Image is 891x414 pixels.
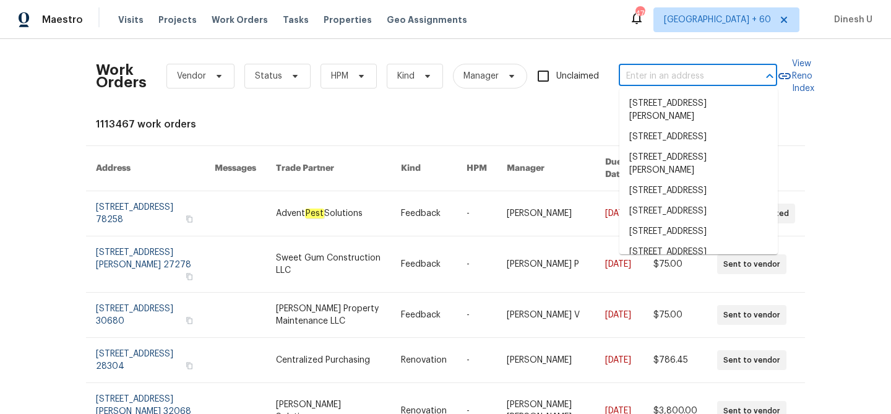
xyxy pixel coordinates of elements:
[497,293,595,338] td: [PERSON_NAME] V
[619,222,778,242] li: [STREET_ADDRESS]
[457,236,497,293] td: -
[158,14,197,26] span: Projects
[283,15,309,24] span: Tasks
[205,146,266,191] th: Messages
[457,146,497,191] th: HPM
[212,14,268,26] span: Work Orders
[391,338,457,383] td: Renovation
[457,191,497,236] td: -
[391,293,457,338] td: Feedback
[387,14,467,26] span: Geo Assignments
[255,70,282,82] span: Status
[619,242,778,275] li: [STREET_ADDRESS][PERSON_NAME]
[86,146,205,191] th: Address
[497,338,595,383] td: [PERSON_NAME]
[619,201,778,222] li: [STREET_ADDRESS]
[497,191,595,236] td: [PERSON_NAME]
[266,338,390,383] td: Centralized Purchasing
[595,146,643,191] th: Due Date
[184,315,195,326] button: Copy Address
[324,14,372,26] span: Properties
[42,14,83,26] span: Maestro
[177,70,206,82] span: Vendor
[619,147,778,181] li: [STREET_ADDRESS][PERSON_NAME]
[331,70,348,82] span: HPM
[619,181,778,201] li: [STREET_ADDRESS]
[777,58,814,95] a: View Reno Index
[391,236,457,293] td: Feedback
[619,127,778,147] li: [STREET_ADDRESS]
[266,236,390,293] td: Sweet Gum Construction LLC
[391,146,457,191] th: Kind
[463,70,499,82] span: Manager
[556,70,599,83] span: Unclaimed
[397,70,415,82] span: Kind
[184,271,195,282] button: Copy Address
[619,93,778,127] li: [STREET_ADDRESS][PERSON_NAME]
[184,213,195,225] button: Copy Address
[96,64,147,88] h2: Work Orders
[266,146,390,191] th: Trade Partner
[497,146,595,191] th: Manager
[664,14,771,26] span: [GEOGRAPHIC_DATA] + 60
[118,14,144,26] span: Visits
[457,293,497,338] td: -
[761,67,778,85] button: Close
[635,7,644,20] div: 476
[619,67,742,86] input: Enter in an address
[497,236,595,293] td: [PERSON_NAME] P
[266,191,390,236] td: Advent Solutions
[457,338,497,383] td: -
[96,118,795,131] div: 1113467 work orders
[391,191,457,236] td: Feedback
[266,293,390,338] td: [PERSON_NAME] Property Maintenance LLC
[829,14,872,26] span: Dinesh U
[184,360,195,371] button: Copy Address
